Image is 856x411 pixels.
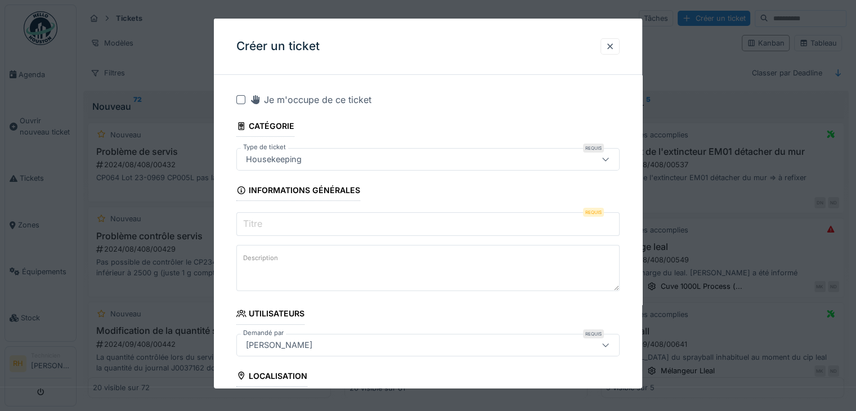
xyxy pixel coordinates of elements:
div: Je m'occupe de ce ticket [250,93,371,106]
div: Housekeeping [241,153,306,166]
h3: Créer un ticket [236,39,320,53]
div: Informations générales [236,182,360,201]
label: Titre [241,217,265,230]
label: Description [241,251,280,265]
div: Localisation [236,367,307,386]
div: Catégorie [236,118,294,137]
div: Requis [583,208,604,217]
div: Requis [583,144,604,153]
div: Utilisateurs [236,305,304,324]
div: Requis [583,329,604,338]
label: Demandé par [241,328,286,337]
div: [PERSON_NAME] [241,338,317,351]
label: Type de ticket [241,142,288,152]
